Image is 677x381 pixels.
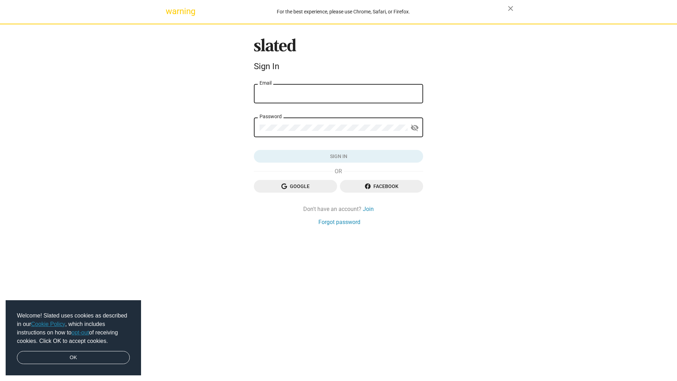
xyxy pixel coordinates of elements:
button: Show password [408,121,422,135]
button: Google [254,180,337,193]
div: For the best experience, please use Chrome, Safari, or Firefox. [179,7,508,17]
mat-icon: close [506,4,515,13]
button: Facebook [340,180,423,193]
div: Sign In [254,61,423,71]
a: Join [363,205,374,213]
span: Facebook [346,180,417,193]
a: opt-out [72,329,89,335]
mat-icon: visibility_off [410,122,419,133]
mat-icon: warning [166,7,174,16]
span: Welcome! Slated uses cookies as described in our , which includes instructions on how to of recei... [17,312,130,345]
a: Cookie Policy [31,321,65,327]
a: dismiss cookie message [17,351,130,364]
sl-branding: Sign In [254,38,423,74]
div: Don't have an account? [254,205,423,213]
div: cookieconsent [6,300,141,376]
span: Google [260,180,331,193]
a: Forgot password [318,218,360,226]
